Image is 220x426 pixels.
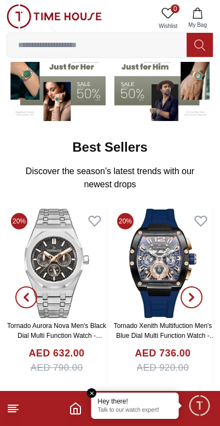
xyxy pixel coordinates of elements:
[117,213,134,229] span: 20%
[137,361,189,375] span: AED 920.00
[98,397,172,406] div: Hey there!
[28,346,84,361] h4: AED 632.00
[154,22,182,30] span: Wishlist
[69,402,82,415] a: Home
[7,52,106,121] img: Women's Watches Banner
[114,52,213,121] img: Men's Watches Banner
[135,346,190,361] h4: AED 736.00
[184,21,211,29] span: My Bag
[182,4,213,32] button: My Bag
[171,4,180,13] span: 0
[72,139,147,156] h2: Best Sellers
[7,4,102,28] img: ...
[98,407,172,415] p: Talk to our watch expert!
[188,394,212,418] div: Chat Widget
[114,322,216,349] a: Tornado Xenith Multifuction Men's Blue Dial Multi Function Watch - T23105-BSNNK
[31,361,83,375] span: AED 790.00
[7,322,106,349] a: Tornado Aurora Nova Men's Black Dial Multi Function Watch - T23104-SBSBK
[15,165,205,191] p: Discover the season’s latest trends with our newest drops
[154,4,182,32] a: 0Wishlist
[87,388,97,398] em: Close tooltip
[113,209,213,318] img: Tornado Xenith Multifuction Men's Blue Dial Multi Function Watch - T23105-BSNNK
[7,209,107,318] img: Tornado Aurora Nova Men's Black Dial Multi Function Watch - T23104-SBSBK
